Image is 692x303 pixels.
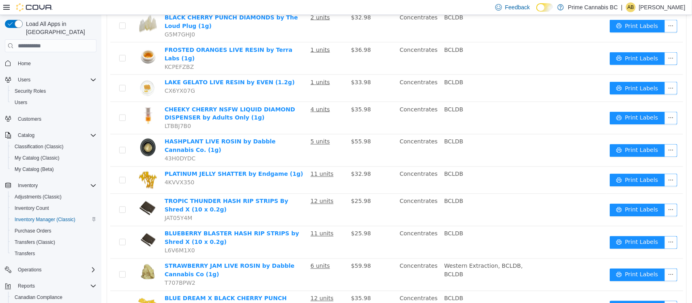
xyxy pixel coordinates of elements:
[621,2,623,12] p: |
[11,86,96,96] span: Security Roles
[508,286,563,299] button: icon: printerPrint Labels
[2,280,100,292] button: Reports
[18,60,31,67] span: Home
[11,142,96,151] span: Classification (Classic)
[2,57,100,69] button: Home
[209,91,229,98] u: 4 units
[209,32,229,38] u: 1 units
[2,74,100,85] button: Users
[15,75,96,85] span: Users
[63,91,194,106] a: CHEEKY CHERRY NSFW LIQUID DIAMOND DISPENSER by Adults Only (1g)
[11,98,30,107] a: Users
[63,216,198,230] a: BLUEBERRY BLASTER HASH RIP STRIPS by Shred X (10 x 0.2g)
[508,5,563,18] button: icon: printerPrint Labels
[15,194,62,200] span: Adjustments (Classic)
[18,267,42,273] span: Operations
[250,183,270,190] span: $25.98
[295,244,340,276] td: Concentrates
[11,292,66,302] a: Canadian Compliance
[508,37,563,50] button: icon: printerPrint Labels
[15,59,34,68] a: Home
[11,192,65,202] a: Adjustments (Classic)
[63,64,193,70] a: LAKE GELATO LIVE RESIN by EVEN (1.2g)
[15,143,64,150] span: Classification (Classic)
[343,183,362,190] span: BCLDB
[295,152,340,179] td: Concentrates
[250,32,270,38] span: $36.98
[568,2,618,12] p: Prime Cannabis BC
[63,16,94,23] span: G5M7GHJ0
[8,214,100,225] button: Inventory Manager (Classic)
[536,3,553,12] input: Dark Mode
[563,189,576,202] button: icon: ellipsis
[15,130,96,140] span: Catalog
[295,179,340,211] td: Concentrates
[508,221,563,234] button: icon: printerPrint Labels
[36,63,57,83] img: LAKE GELATO LIVE RESIN by EVEN (1.2g) hero shot
[15,265,45,275] button: Operations
[11,249,38,258] a: Transfers
[15,130,38,140] button: Catalog
[11,215,96,224] span: Inventory Manager (Classic)
[250,156,270,162] span: $32.98
[11,86,49,96] a: Security Roles
[63,156,202,162] a: PLATINUM JELLY SHATTER by Endgame (1g)
[63,73,94,79] span: CX6YX07G
[295,28,340,60] td: Concentrates
[295,211,340,244] td: Concentrates
[8,225,100,237] button: Purchase Orders
[209,248,229,254] u: 6 units
[15,181,41,190] button: Inventory
[15,114,45,124] a: Customers
[2,180,100,191] button: Inventory
[343,32,362,38] span: BCLDB
[8,141,100,152] button: Classification (Classic)
[63,233,94,239] span: L6V6M1X0
[8,191,100,203] button: Adjustments (Classic)
[505,3,530,11] span: Feedback
[508,159,563,172] button: icon: printerPrint Labels
[11,292,96,302] span: Canadian Compliance
[563,159,576,172] button: icon: ellipsis
[639,2,686,12] p: [PERSON_NAME]
[508,129,563,142] button: icon: printerPrint Labels
[36,31,57,51] img: FROSTED ORANGES LIVE RESIN by Terra Labs (1g) hero shot
[563,37,576,50] button: icon: ellipsis
[15,205,49,211] span: Inventory Count
[15,181,96,190] span: Inventory
[11,226,96,236] span: Purchase Orders
[11,215,79,224] a: Inventory Manager (Classic)
[15,281,38,291] button: Reports
[63,108,90,115] span: LTBBJ7B0
[18,283,35,289] span: Reports
[15,265,96,275] span: Operations
[11,142,67,151] a: Classification (Classic)
[15,216,75,223] span: Inventory Manager (Classic)
[11,153,63,163] a: My Catalog (Classic)
[11,226,55,236] a: Purchase Orders
[250,248,270,254] span: $59.98
[15,281,96,291] span: Reports
[508,67,563,80] button: icon: printerPrint Labels
[15,58,96,68] span: Home
[11,249,96,258] span: Transfers
[250,216,270,222] span: $25.98
[563,286,576,299] button: icon: ellipsis
[8,97,100,108] button: Users
[209,183,232,190] u: 12 units
[15,250,35,257] span: Transfers
[2,130,100,141] button: Catalog
[508,97,563,110] button: icon: printerPrint Labels
[209,216,232,222] u: 11 units
[11,153,96,163] span: My Catalog (Classic)
[36,123,57,143] img: HASHPLANT LIVE ROSIN by Dabble Cannabis Co. (1g) hero shot
[63,183,187,198] a: TROPIC THUNDER HASH RIP STRIPS By Shred X (10 x 0.2g)
[508,189,563,202] button: icon: printerPrint Labels
[36,280,57,300] img: BLUE DREAM X BLACK CHERRY PUNCH SHATTER by Endgame (1g) hero shot
[209,156,232,162] u: 11 units
[18,182,38,189] span: Inventory
[343,156,362,162] span: BCLDB
[8,85,100,97] button: Security Roles
[563,5,576,18] button: icon: ellipsis
[36,182,57,203] img: TROPIC THUNDER HASH RIP STRIPS By Shred X (10 x 0.2g) hero shot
